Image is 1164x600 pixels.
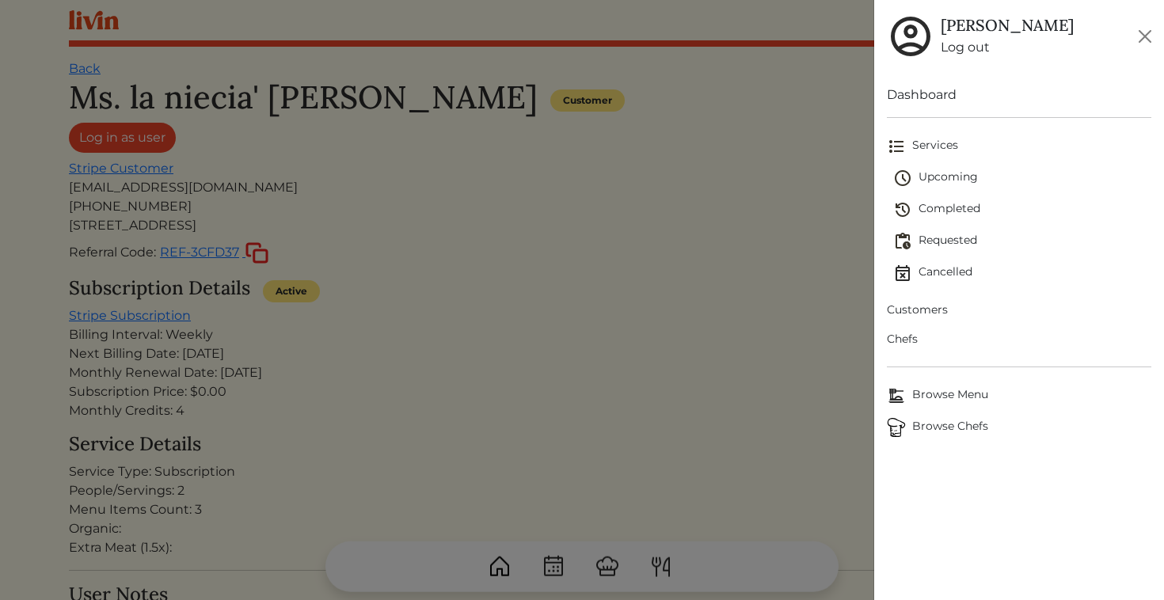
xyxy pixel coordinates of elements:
a: Cancelled [893,257,1152,289]
a: Upcoming [893,162,1152,194]
span: Browse Menu [887,386,1152,405]
span: Browse Chefs [887,418,1152,437]
a: Browse MenuBrowse Menu [887,380,1152,412]
span: Requested [893,232,1152,251]
span: Completed [893,200,1152,219]
a: Chefs [887,325,1152,354]
a: Requested [893,226,1152,257]
img: schedule-fa401ccd6b27cf58db24c3bb5584b27dcd8bd24ae666a918e1c6b4ae8c451a22.svg [893,169,912,188]
img: user_account-e6e16d2ec92f44fc35f99ef0dc9cddf60790bfa021a6ecb1c896eb5d2907b31c.svg [887,13,934,60]
img: pending_actions-fd19ce2ea80609cc4d7bbea353f93e2f363e46d0f816104e4e0650fdd7f915cf.svg [893,232,912,251]
img: history-2b446bceb7e0f53b931186bf4c1776ac458fe31ad3b688388ec82af02103cd45.svg [893,200,912,219]
span: Customers [887,302,1152,318]
img: Browse Menu [887,386,906,405]
span: Upcoming [893,169,1152,188]
span: Services [887,137,1152,156]
a: Completed [893,194,1152,226]
img: format_list_bulleted-ebc7f0161ee23162107b508e562e81cd567eeab2455044221954b09d19068e74.svg [887,137,906,156]
button: Close [1132,24,1158,49]
span: Cancelled [893,264,1152,283]
h5: [PERSON_NAME] [941,16,1074,35]
img: event_cancelled-67e280bd0a9e072c26133efab016668ee6d7272ad66fa3c7eb58af48b074a3a4.svg [893,264,912,283]
a: Customers [887,295,1152,325]
a: Services [887,131,1152,162]
a: Log out [941,38,1074,57]
a: ChefsBrowse Chefs [887,412,1152,443]
a: Dashboard [887,85,1152,104]
span: Chefs [887,331,1152,347]
img: Browse Chefs [887,418,906,437]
